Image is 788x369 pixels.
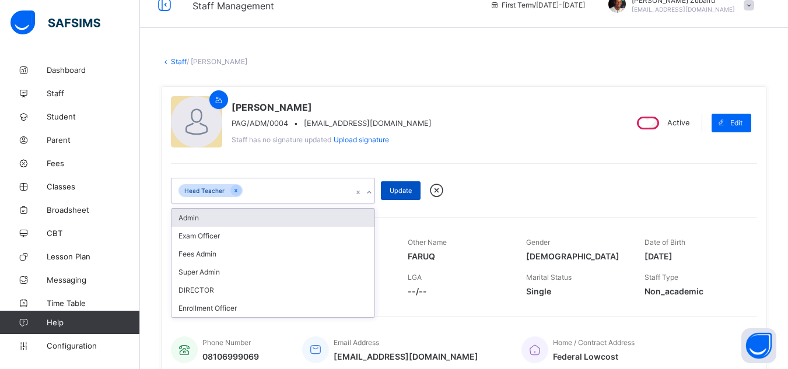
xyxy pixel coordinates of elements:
[47,298,140,308] span: Time Table
[202,352,259,361] span: 08106999069
[408,273,422,282] span: LGA
[202,338,251,347] span: Phone Number
[334,338,379,347] span: Email Address
[741,328,776,363] button: Open asap
[47,229,140,238] span: CBT
[645,238,685,247] span: Date of Birth
[171,209,374,227] div: Admin
[171,299,374,317] div: Enrollment Officer
[408,251,509,261] span: FARUQ
[390,187,412,195] span: Update
[171,57,187,66] a: Staff
[526,273,572,282] span: Marital Status
[47,135,140,145] span: Parent
[667,118,689,127] span: Active
[232,135,331,144] span: Staff has no signature updated
[47,65,140,75] span: Dashboard
[171,227,374,245] div: Exam Officer
[47,252,140,261] span: Lesson Plan
[47,182,140,191] span: Classes
[645,286,745,296] span: Non_academic
[304,119,432,128] span: [EMAIL_ADDRESS][DOMAIN_NAME]
[553,352,635,361] span: Federal Lowcost
[334,135,389,144] span: Upload signature
[232,101,432,113] span: [PERSON_NAME]
[47,112,140,121] span: Student
[232,119,288,128] span: PAG/ADM/0004
[526,286,627,296] span: Single
[730,118,743,127] span: Edit
[171,281,374,299] div: DIRECTOR
[408,286,509,296] span: --/--
[645,273,678,282] span: Staff Type
[47,275,140,284] span: Messaging
[47,341,139,350] span: Configuration
[47,159,140,168] span: Fees
[408,238,447,247] span: Other Name
[526,238,550,247] span: Gender
[490,1,585,9] span: session/term information
[645,251,745,261] span: [DATE]
[178,184,230,198] div: Head Teacher
[47,89,140,98] span: Staff
[632,6,735,13] span: [EMAIL_ADDRESS][DOMAIN_NAME]
[334,352,478,361] span: [EMAIL_ADDRESS][DOMAIN_NAME]
[171,263,374,281] div: Super Admin
[47,318,139,327] span: Help
[10,10,100,35] img: safsims
[171,245,374,263] div: Fees Admin
[47,205,140,215] span: Broadsheet
[232,119,432,128] div: •
[553,338,635,347] span: Home / Contract Address
[187,57,247,66] span: / [PERSON_NAME]
[526,251,627,261] span: [DEMOGRAPHIC_DATA]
